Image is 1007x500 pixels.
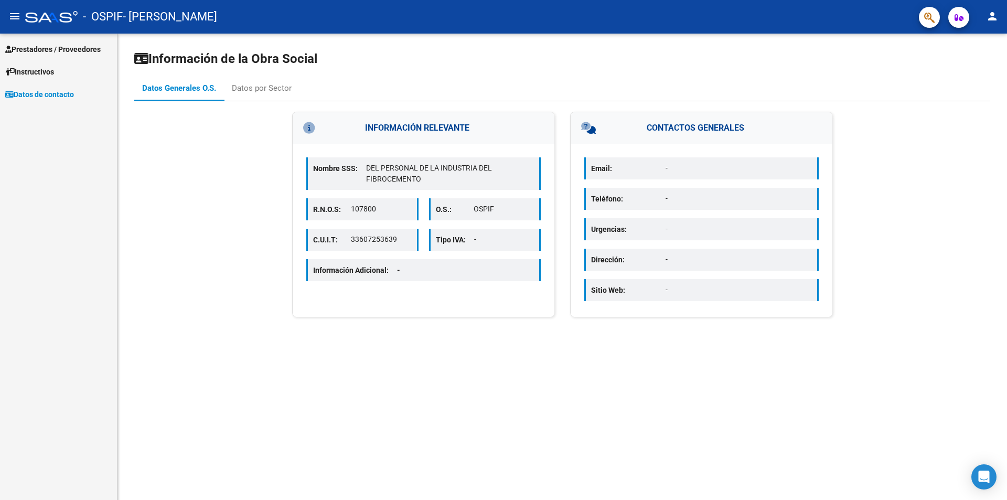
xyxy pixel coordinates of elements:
[591,224,666,235] p: Urgencias:
[571,112,832,144] h3: CONTACTOS GENERALES
[436,234,474,246] p: Tipo IVA:
[666,193,812,204] p: -
[397,266,400,274] span: -
[591,193,666,205] p: Teléfono:
[313,204,351,215] p: R.N.O.S:
[474,204,534,215] p: OSPIF
[313,264,409,276] p: Información Adicional:
[666,163,812,174] p: -
[5,89,74,100] span: Datos de contacto
[366,163,534,185] p: DEL PERSONAL DE LA INDUSTRIA DEL FIBROCEMENTO
[591,284,666,296] p: Sitio Web:
[8,10,21,23] mat-icon: menu
[666,224,812,235] p: -
[351,204,411,215] p: 107800
[134,50,990,67] h1: Información de la Obra Social
[293,112,554,144] h3: INFORMACIÓN RELEVANTE
[436,204,474,215] p: O.S.:
[83,5,123,28] span: - OSPIF
[666,254,812,265] p: -
[666,284,812,295] p: -
[5,44,101,55] span: Prestadores / Proveedores
[142,82,216,94] div: Datos Generales O.S.
[232,82,292,94] div: Datos por Sector
[351,234,411,245] p: 33607253639
[474,234,534,245] p: -
[5,66,54,78] span: Instructivos
[591,163,666,174] p: Email:
[123,5,217,28] span: - [PERSON_NAME]
[313,163,366,174] p: Nombre SSS:
[591,254,666,265] p: Dirección:
[971,464,997,490] div: Open Intercom Messenger
[986,10,999,23] mat-icon: person
[313,234,351,246] p: C.U.I.T:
